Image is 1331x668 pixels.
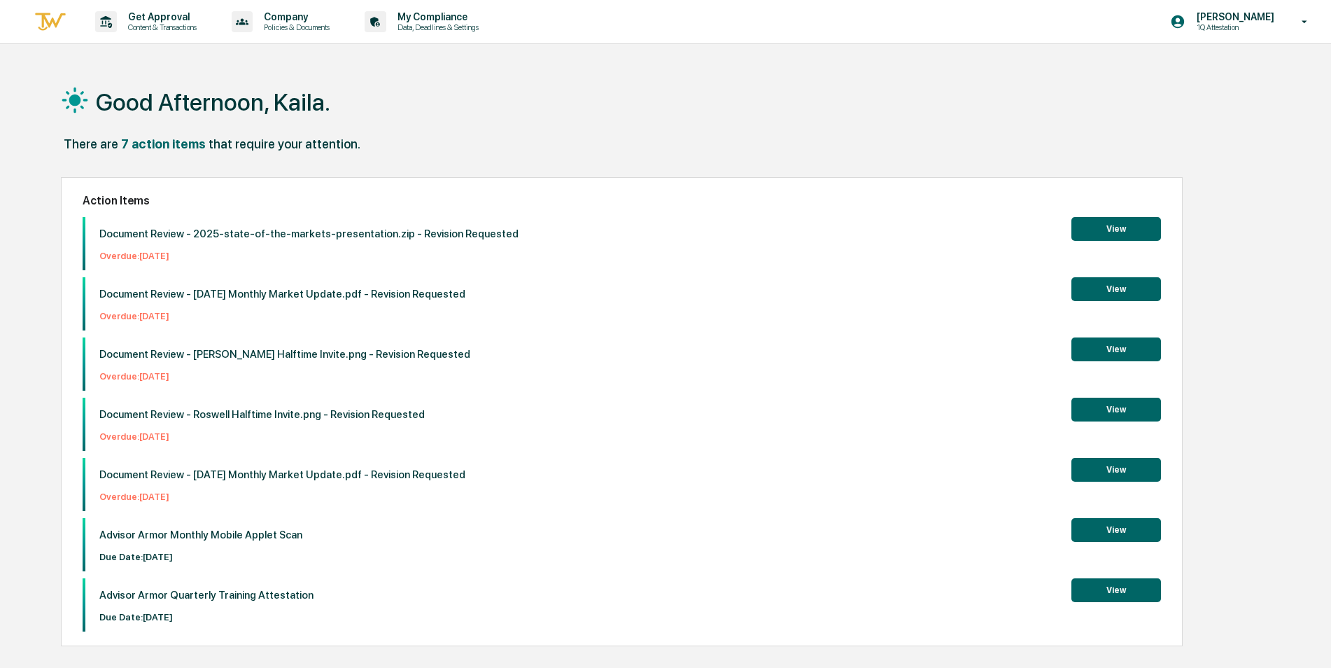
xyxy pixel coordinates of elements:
p: Data, Deadlines & Settings [386,22,486,32]
p: Document Review - [DATE] Monthly Market Update.pdf - Revision Requested [99,468,465,481]
p: [PERSON_NAME] [1185,11,1281,22]
div: 7 action items [121,137,206,151]
p: Document Review - [DATE] Monthly Market Update.pdf - Revision Requested [99,288,465,300]
button: View [1071,518,1161,542]
h2: Action Items [83,194,1161,207]
p: Document Review - 2025-state-of-the-markets-presentation.zip - Revision Requested [99,228,519,240]
p: Company [253,11,337,22]
p: 1Q Attestation [1185,22,1281,32]
button: View [1071,578,1161,602]
p: Content & Transactions [117,22,204,32]
button: View [1071,338,1161,361]
a: View [1071,342,1161,355]
button: View [1071,398,1161,422]
a: View [1071,583,1161,596]
p: Due Date: [DATE] [99,552,302,562]
a: View [1071,462,1161,475]
div: that require your attention. [209,137,360,151]
a: View [1071,522,1161,536]
p: My Compliance [386,11,486,22]
p: Overdue: [DATE] [99,431,425,442]
p: Due Date: [DATE] [99,612,314,622]
p: Overdue: [DATE] [99,311,465,321]
p: Advisor Armor Quarterly Training Attestation [99,589,314,601]
p: Advisor Armor Monthly Mobile Applet Scan [99,529,302,541]
p: Policies & Documents [253,22,337,32]
button: View [1071,458,1161,482]
p: Document Review - Roswell Halftime Invite.png - Revision Requested [99,408,425,421]
p: Overdue: [DATE] [99,492,465,502]
a: View [1071,221,1161,235]
p: Overdue: [DATE] [99,371,470,382]
p: Overdue: [DATE] [99,251,519,261]
img: logo [34,11,67,34]
p: Document Review - [PERSON_NAME] Halftime Invite.png - Revision Requested [99,348,470,361]
button: View [1071,217,1161,241]
h1: Good Afternoon, Kaila. [96,88,330,116]
a: View [1071,402,1161,415]
div: There are [64,137,118,151]
button: View [1071,277,1161,301]
p: Get Approval [117,11,204,22]
a: View [1071,281,1161,295]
